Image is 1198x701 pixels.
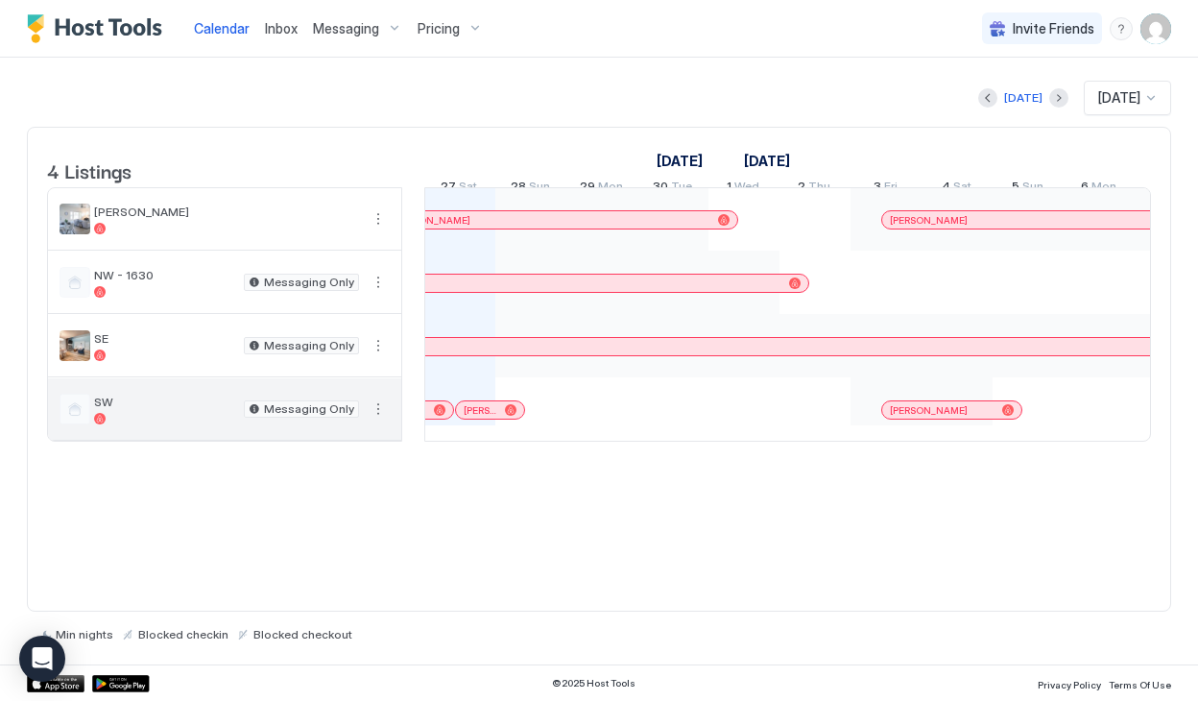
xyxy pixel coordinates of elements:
a: September 30, 2025 [648,175,697,203]
a: October 4, 2025 [937,175,976,203]
span: 1 [727,179,731,199]
button: Previous month [978,88,997,108]
span: [PERSON_NAME] [393,214,470,227]
span: Fri [884,179,898,199]
span: SW [94,395,236,409]
div: User profile [1140,13,1171,44]
a: Inbox [265,18,298,38]
a: App Store [27,675,84,692]
span: NW - 1630 [94,268,236,282]
span: Pricing [418,20,460,37]
button: More options [367,207,390,230]
span: [PERSON_NAME] [94,205,359,219]
span: Inbox [265,20,298,36]
span: Wed [734,179,759,199]
div: Open Intercom Messenger [19,636,65,682]
a: September 27, 2025 [436,175,482,203]
span: 2 [798,179,805,199]
a: Privacy Policy [1038,673,1101,693]
span: Sun [529,179,550,199]
span: 29 [580,179,595,199]
a: October 6, 2025 [1076,175,1121,203]
span: Thu [808,179,830,199]
span: Mon [598,179,623,199]
span: 4 Listings [47,156,132,184]
span: Blocked checkout [253,627,352,641]
span: Messaging [313,20,379,37]
span: SE [94,331,236,346]
a: Google Play Store [92,675,150,692]
span: Blocked checkin [138,627,228,641]
span: © 2025 Host Tools [552,677,635,689]
span: 5 [1012,179,1019,199]
span: [PERSON_NAME] [464,404,497,417]
span: 3 [874,179,881,199]
a: September 29, 2025 [575,175,628,203]
span: Invite Friends [1013,20,1094,37]
div: menu [1110,17,1133,40]
div: menu [367,271,390,294]
div: listing image [60,204,90,234]
a: September 28, 2025 [506,175,555,203]
span: [PERSON_NAME] [890,404,968,417]
a: October 1, 2025 [722,175,764,203]
a: October 5, 2025 [1007,175,1048,203]
span: Mon [1091,179,1116,199]
a: October 1, 2025 [739,147,795,175]
span: 6 [1081,179,1089,199]
div: [DATE] [1004,89,1042,107]
div: listing image [60,330,90,361]
span: [DATE] [1098,89,1140,107]
span: Sat [459,179,477,199]
div: menu [367,334,390,357]
a: Host Tools Logo [27,14,171,43]
span: 28 [511,179,526,199]
span: 4 [942,179,950,199]
button: Next month [1049,88,1068,108]
span: Sun [1022,179,1043,199]
a: Calendar [194,18,250,38]
button: More options [367,398,390,421]
a: October 2, 2025 [793,175,835,203]
span: 27 [441,179,456,199]
span: Privacy Policy [1038,679,1101,690]
button: [DATE] [1001,86,1045,109]
span: Min nights [56,627,113,641]
div: menu [367,398,390,421]
div: menu [367,207,390,230]
a: September 12, 2025 [652,147,707,175]
span: Tue [671,179,692,199]
span: Terms Of Use [1109,679,1171,690]
button: More options [367,334,390,357]
a: Terms Of Use [1109,673,1171,693]
span: [PERSON_NAME] [890,214,968,227]
span: Sat [953,179,971,199]
span: Calendar [194,20,250,36]
a: October 3, 2025 [869,175,902,203]
span: 30 [653,179,668,199]
a: October 7, 2025 [1149,175,1190,203]
button: More options [367,271,390,294]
